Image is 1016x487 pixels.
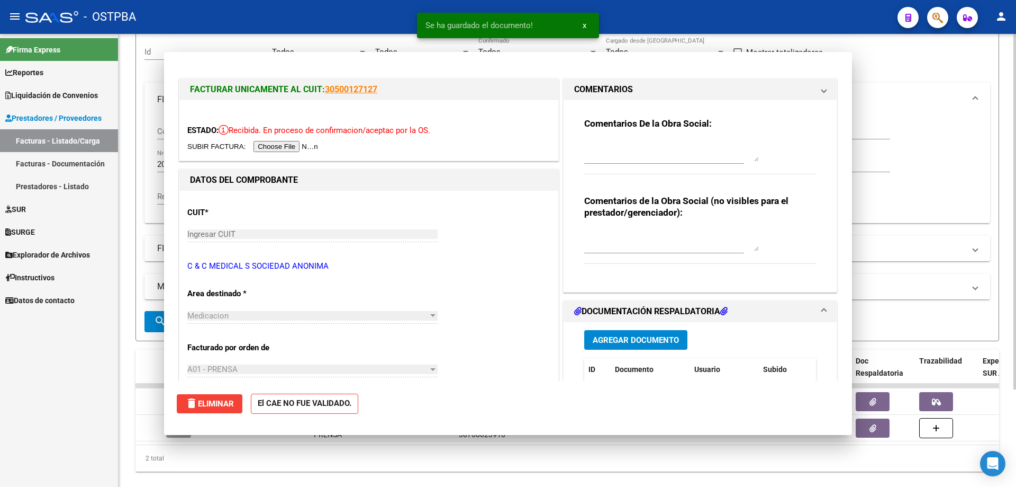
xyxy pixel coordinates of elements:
[851,350,915,396] datatable-header-cell: Doc Respaldatoria
[157,94,965,105] mat-panel-title: FILTROS DEL COMPROBANTE
[763,365,787,374] span: Subido
[746,46,823,59] span: Mostrar totalizadores
[584,196,788,218] strong: Comentarios de la Obra Social (no visibles para el prestador/gerenciador):
[325,84,377,94] a: 30500127127
[5,67,43,78] span: Reportes
[251,394,358,414] strong: El CAE NO FUE VALIDADO.
[135,445,999,472] div: 2 total
[154,315,167,327] mat-icon: search
[5,44,60,56] span: Firma Express
[190,175,298,185] strong: DATOS DEL COMPROBANTE
[187,365,238,374] span: A01 - PRENSA
[84,5,136,29] span: - OSTPBA
[694,365,720,374] span: Usuario
[5,112,102,124] span: Prestadores / Proveedores
[606,47,628,57] span: Todos
[157,281,965,293] mat-panel-title: MAS FILTROS
[5,295,75,306] span: Datos de contacto
[583,21,586,30] span: x
[272,47,294,57] span: Todos
[611,358,690,381] datatable-header-cell: Documento
[564,100,837,292] div: COMENTARIOS
[154,317,259,326] span: Buscar Comprobante
[185,399,234,409] span: Eliminar
[593,335,679,345] span: Agregar Documento
[995,10,1008,23] mat-icon: person
[187,311,229,321] span: Medicacion
[574,16,595,35] button: x
[584,118,712,129] strong: Comentarios De la Obra Social:
[5,90,98,101] span: Liquidación de Convenios
[219,126,430,135] span: Recibida. En proceso de confirmacion/aceptac por la OS.
[157,243,965,254] mat-panel-title: FILTROS DE INTEGRACION
[425,20,533,31] span: Se ha guardado el documento!
[759,358,812,381] datatable-header-cell: Subido
[574,305,728,318] h1: DOCUMENTACIÓN RESPALDATORIA
[187,288,296,300] p: Area destinado *
[190,84,325,94] span: FACTURAR UNICAMENTE AL CUIT:
[584,330,687,350] button: Agregar Documento
[856,357,903,377] span: Doc Respaldatoria
[690,358,759,381] datatable-header-cell: Usuario
[915,350,978,396] datatable-header-cell: Trazabilidad
[919,357,962,365] span: Trazabilidad
[574,83,633,96] h1: COMENTARIOS
[187,260,550,272] p: C & C MEDICAL S SOCIEDAD ANONIMA
[177,394,242,413] button: Eliminar
[187,207,296,219] p: CUIT
[5,203,26,215] span: SUR
[375,47,397,57] span: Todos
[564,79,837,100] mat-expansion-panel-header: COMENTARIOS
[187,126,219,135] span: ESTADO:
[5,272,55,284] span: Instructivos
[185,397,198,410] mat-icon: delete
[812,358,865,381] datatable-header-cell: Acción
[615,365,654,374] span: Documento
[8,10,21,23] mat-icon: menu
[564,301,837,322] mat-expansion-panel-header: DOCUMENTACIÓN RESPALDATORIA
[5,249,90,261] span: Explorador de Archivos
[584,358,611,381] datatable-header-cell: ID
[980,451,1005,476] div: Open Intercom Messenger
[5,226,35,238] span: SURGE
[187,342,296,354] p: Facturado por orden de
[588,365,595,374] span: ID
[157,127,243,136] span: Comprobante Tipo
